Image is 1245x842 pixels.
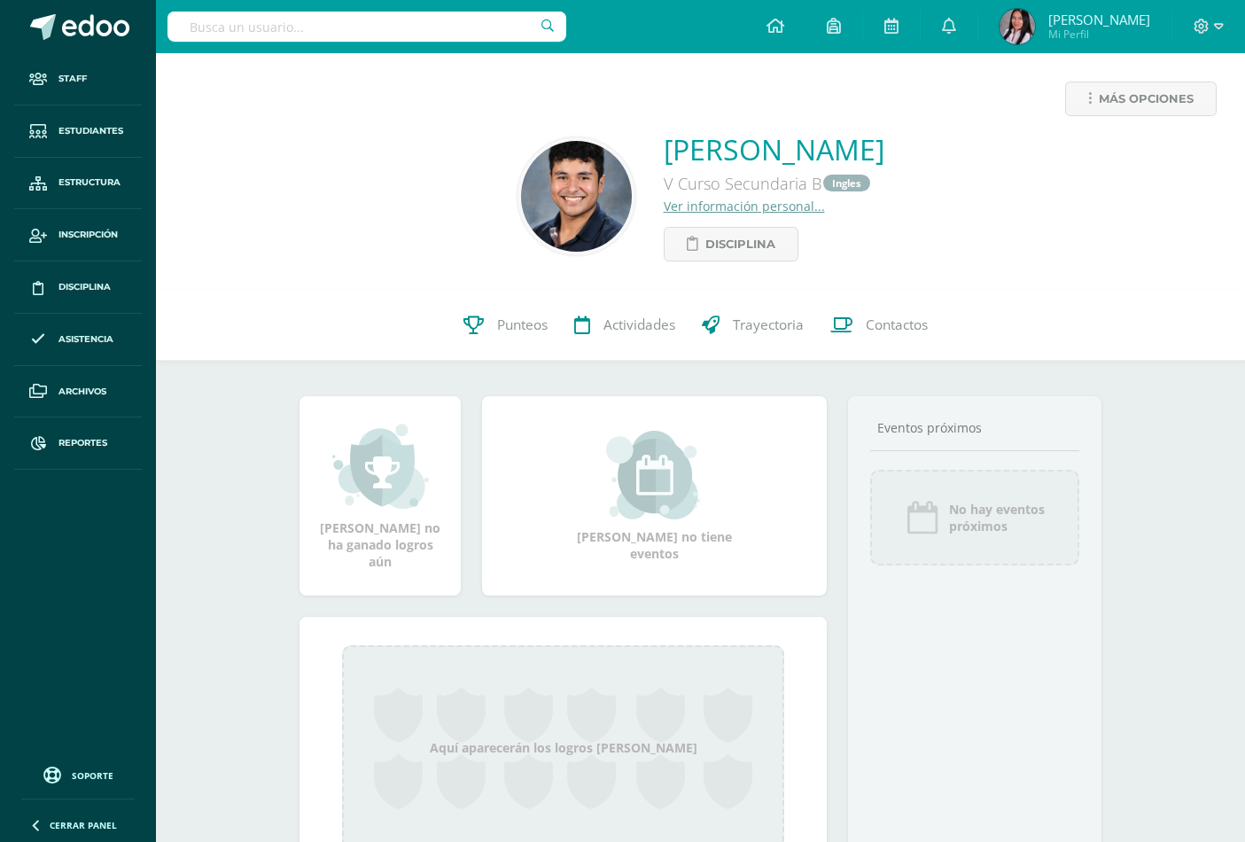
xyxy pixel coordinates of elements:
[823,175,870,191] a: Ingles
[566,431,743,562] div: [PERSON_NAME] no tiene eventos
[905,500,940,535] img: event_icon.png
[21,762,135,786] a: Soporte
[497,316,548,335] span: Punteos
[58,332,113,347] span: Asistencia
[58,72,87,86] span: Staff
[1000,9,1035,44] img: 1c4a8e29229ca7cba10d259c3507f649.png
[14,53,142,105] a: Staff
[58,385,106,399] span: Archivos
[167,12,566,42] input: Busca un usuario...
[317,422,443,570] div: [PERSON_NAME] no ha ganado logros aún
[664,130,884,168] a: [PERSON_NAME]
[733,316,804,335] span: Trayectoria
[14,158,142,210] a: Estructura
[14,261,142,314] a: Disciplina
[949,501,1045,534] span: No hay eventos próximos
[664,168,884,198] div: V Curso Secundaria B
[870,419,1079,436] div: Eventos próximos
[1065,82,1217,116] a: Más opciones
[689,290,817,361] a: Trayectoria
[50,819,117,831] span: Cerrar panel
[58,436,107,450] span: Reportes
[1048,27,1150,42] span: Mi Perfil
[1048,11,1150,28] span: [PERSON_NAME]
[705,228,775,261] span: Disciplina
[14,417,142,470] a: Reportes
[14,314,142,366] a: Asistencia
[14,105,142,158] a: Estudiantes
[58,175,121,190] span: Estructura
[332,422,429,511] img: achievement_small.png
[817,290,941,361] a: Contactos
[664,227,798,261] a: Disciplina
[603,316,675,335] span: Actividades
[1099,82,1194,115] span: Más opciones
[866,316,928,335] span: Contactos
[14,366,142,418] a: Archivos
[664,198,825,214] a: Ver información personal...
[561,290,689,361] a: Actividades
[606,431,703,519] img: event_small.png
[14,209,142,261] a: Inscripción
[58,228,118,242] span: Inscripción
[58,280,111,294] span: Disciplina
[521,141,632,252] img: 8ef3c5c64f6e117e30c48ad54fda814e.png
[450,290,561,361] a: Punteos
[72,769,113,782] span: Soporte
[58,124,123,138] span: Estudiantes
